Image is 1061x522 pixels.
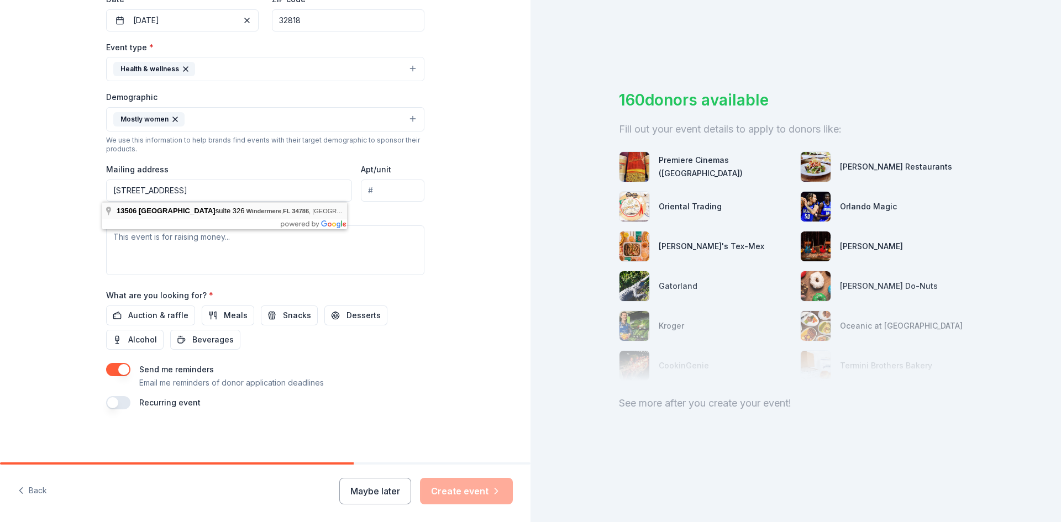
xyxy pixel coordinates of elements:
[619,192,649,222] img: photo for Oriental Trading
[106,136,424,154] div: We use this information to help brands find events with their target demographic to sponsor their...
[113,62,195,76] div: Health & wellness
[192,333,234,346] span: Beverages
[202,305,254,325] button: Meals
[272,9,424,31] input: 12345 (U.S. only)
[139,207,216,215] span: [GEOGRAPHIC_DATA]
[283,208,290,214] span: FL
[619,231,649,261] img: photo for Chuy's Tex-Mex
[619,120,973,138] div: Fill out your event details to apply to donors like:
[261,305,318,325] button: Snacks
[659,154,791,180] div: Premiere Cinemas ([GEOGRAPHIC_DATA])
[139,365,214,374] label: Send me reminders
[106,107,424,131] button: Mostly women
[801,231,831,261] img: photo for Gibson
[619,88,973,112] div: 160 donors available
[106,180,352,202] input: Enter a US address
[106,57,424,81] button: Health & wellness
[106,92,157,103] label: Demographic
[659,200,722,213] div: Oriental Trading
[18,479,47,503] button: Back
[324,305,387,325] button: Desserts
[840,160,952,173] div: [PERSON_NAME] Restaurants
[106,290,213,301] label: What are you looking for?
[659,240,764,253] div: [PERSON_NAME]'s Tex-Mex
[106,305,195,325] button: Auction & raffle
[339,478,411,504] button: Maybe later
[283,309,311,322] span: Snacks
[619,152,649,182] img: photo for Premiere Cinemas (Orlando)
[170,330,240,350] button: Beverages
[139,398,201,407] label: Recurring event
[128,333,157,346] span: Alcohol
[840,200,897,213] div: Orlando Magic
[106,9,259,31] button: [DATE]
[361,164,391,175] label: Apt/unit
[113,112,185,126] div: Mostly women
[361,180,424,202] input: #
[801,152,831,182] img: photo for Cameron Mitchell Restaurants
[128,309,188,322] span: Auction & raffle
[801,192,831,222] img: photo for Orlando Magic
[619,394,973,412] div: See more after you create your event!
[106,164,169,175] label: Mailing address
[292,208,309,214] span: 34786
[346,309,381,322] span: Desserts
[246,208,281,214] span: Windermere
[106,330,164,350] button: Alcohol
[106,42,154,53] label: Event type
[117,207,246,215] span: suite 326
[117,207,136,215] span: 13506
[224,309,248,322] span: Meals
[246,208,375,214] span: , , [GEOGRAPHIC_DATA]
[139,376,324,389] p: Email me reminders of donor application deadlines
[840,240,903,253] div: [PERSON_NAME]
